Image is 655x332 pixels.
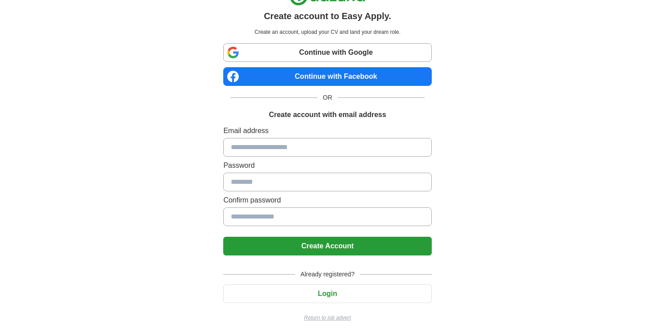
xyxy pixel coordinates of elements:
[264,9,391,23] h1: Create account to Easy Apply.
[223,195,431,206] label: Confirm password
[223,126,431,136] label: Email address
[295,270,360,279] span: Already registered?
[225,28,430,36] p: Create an account, upload your CV and land your dream role.
[223,290,431,297] a: Login
[223,67,431,86] a: Continue with Facebook
[223,237,431,255] button: Create Account
[223,43,431,62] a: Continue with Google
[223,284,431,303] button: Login
[223,160,431,171] label: Password
[269,109,386,120] h1: Create account with email address
[318,93,338,102] span: OR
[223,314,431,322] a: Return to job advert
